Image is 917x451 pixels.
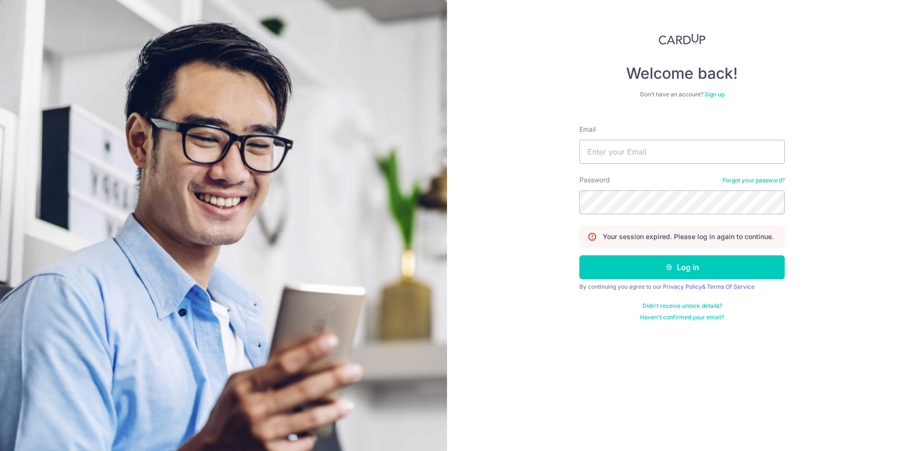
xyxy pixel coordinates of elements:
a: Sign up [704,91,725,98]
a: Forgot your password? [723,177,785,184]
div: Don’t have an account? [579,91,785,98]
p: Your session expired. Please log in again to continue. [603,232,774,241]
h4: Welcome back! [579,64,785,83]
label: Email [579,125,596,134]
input: Enter your Email [579,140,785,164]
div: By continuing you agree to our & [579,283,785,291]
a: Terms Of Service [707,283,755,290]
img: CardUp Logo [659,33,705,45]
button: Log in [579,255,785,279]
label: Password [579,175,610,185]
a: Privacy Policy [663,283,702,290]
a: Haven't confirmed your email? [640,314,724,321]
a: Didn't receive unlock details? [642,302,722,310]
